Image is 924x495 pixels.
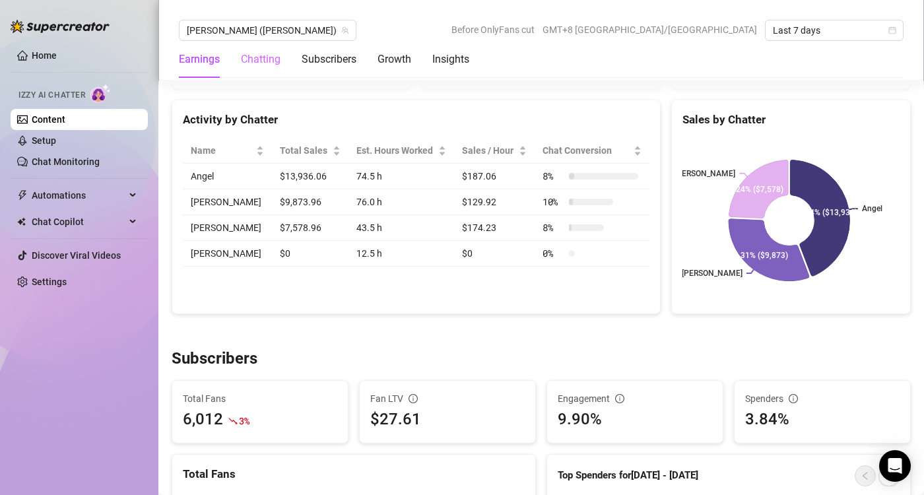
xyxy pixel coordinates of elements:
[615,394,624,403] span: info-circle
[682,111,900,129] div: Sales by Chatter
[451,20,535,40] span: Before OnlyFans cut
[341,26,349,34] span: team
[745,407,900,432] div: 3.84%
[543,169,564,183] span: 8 %
[183,189,272,215] td: [PERSON_NAME]
[348,215,455,241] td: 43.5 h
[558,391,712,406] div: Engagement
[183,215,272,241] td: [PERSON_NAME]
[32,50,57,61] a: Home
[454,138,535,164] th: Sales / Hour
[17,190,28,201] span: thunderbolt
[183,407,223,432] div: 6,012
[675,169,736,178] text: [PERSON_NAME]
[241,51,280,67] div: Chatting
[179,51,220,67] div: Earnings
[745,391,900,406] div: Spenders
[558,407,712,432] div: 9.90%
[32,156,100,167] a: Chat Monitoring
[183,111,649,129] div: Activity by Chatter
[862,205,882,214] text: Angel
[462,143,516,158] span: Sales / Hour
[543,20,757,40] span: GMT+8 [GEOGRAPHIC_DATA]/[GEOGRAPHIC_DATA]
[272,189,348,215] td: $9,873.96
[682,269,742,279] text: [PERSON_NAME]
[535,138,649,164] th: Chat Conversion
[239,414,249,427] span: 3 %
[348,241,455,267] td: 12.5 h
[272,215,348,241] td: $7,578.96
[17,217,26,226] img: Chat Copilot
[789,394,798,403] span: info-circle
[280,143,329,158] span: Total Sales
[454,215,535,241] td: $174.23
[773,20,896,40] span: Last 7 days
[370,407,525,432] div: $27.61
[370,391,525,406] div: Fan LTV
[183,241,272,267] td: [PERSON_NAME]
[558,468,698,484] article: Top Spenders for [DATE] - [DATE]
[187,20,348,40] span: Jaylie (jaylietori)
[543,195,564,209] span: 10 %
[272,241,348,267] td: $0
[11,20,110,33] img: logo-BBDzfeDw.svg
[356,143,436,158] div: Est. Hours Worked
[32,211,125,232] span: Chat Copilot
[454,189,535,215] td: $129.92
[454,164,535,189] td: $187.06
[32,185,125,206] span: Automations
[302,51,356,67] div: Subscribers
[409,394,418,403] span: info-circle
[90,84,111,103] img: AI Chatter
[191,143,253,158] span: Name
[32,250,121,261] a: Discover Viral Videos
[183,465,525,483] div: Total Fans
[32,135,56,146] a: Setup
[272,138,348,164] th: Total Sales
[18,89,85,102] span: Izzy AI Chatter
[228,416,238,426] span: fall
[32,277,67,287] a: Settings
[32,114,65,125] a: Content
[378,51,411,67] div: Growth
[888,26,896,34] span: calendar
[183,391,337,406] span: Total Fans
[543,143,631,158] span: Chat Conversion
[543,246,564,261] span: 0 %
[543,220,564,235] span: 8 %
[183,164,272,189] td: Angel
[348,164,455,189] td: 74.5 h
[432,51,469,67] div: Insights
[172,348,257,370] h3: Subscribers
[183,138,272,164] th: Name
[348,189,455,215] td: 76.0 h
[879,450,911,482] div: Open Intercom Messenger
[454,241,535,267] td: $0
[272,164,348,189] td: $13,936.06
